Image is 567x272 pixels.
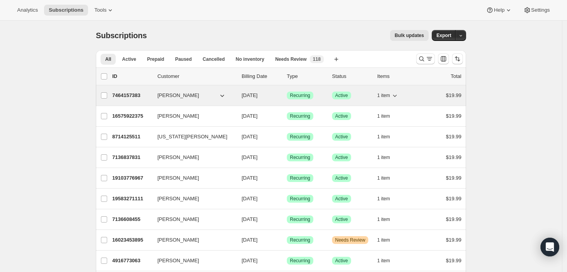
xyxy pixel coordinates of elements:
span: 1 item [377,92,390,99]
span: Active [335,175,348,181]
span: 1 item [377,113,390,119]
span: [DATE] [242,196,258,201]
span: [DATE] [242,258,258,263]
button: Export [432,30,456,41]
span: Recurring [290,154,310,161]
span: Export [436,32,451,39]
span: Analytics [17,7,38,13]
button: [PERSON_NAME] [153,110,231,122]
span: [PERSON_NAME] [157,236,199,244]
span: $19.99 [446,196,461,201]
button: 1 item [377,235,399,246]
p: Total [451,72,461,80]
p: 16023453895 [112,236,151,244]
p: 16575922375 [112,112,151,120]
button: [PERSON_NAME] [153,213,231,226]
button: [US_STATE][PERSON_NAME] [153,131,231,143]
span: [PERSON_NAME] [157,257,199,265]
span: 1 item [377,196,390,202]
span: Needs Review [335,237,365,243]
p: Billing Date [242,72,281,80]
span: 118 [313,56,321,62]
span: Active [335,196,348,202]
p: ID [112,72,151,80]
span: [PERSON_NAME] [157,195,199,203]
span: Active [335,134,348,140]
div: 7464157383[PERSON_NAME][DATE]SuccessRecurringSuccessActive1 item$19.99 [112,90,461,101]
span: 1 item [377,175,390,181]
span: Recurring [290,134,310,140]
span: Subscriptions [49,7,83,13]
button: [PERSON_NAME] [153,193,231,205]
span: Prepaid [147,56,164,62]
span: 1 item [377,237,390,243]
p: 7136608455 [112,215,151,223]
button: Tools [90,5,119,16]
span: [PERSON_NAME] [157,215,199,223]
span: [DATE] [242,92,258,98]
button: Bulk updates [390,30,429,41]
span: Active [335,154,348,161]
button: 1 item [377,193,399,204]
button: [PERSON_NAME] [153,151,231,164]
span: Active [122,56,136,62]
p: 7464157383 [112,92,151,99]
p: 19583271111 [112,195,151,203]
span: $19.99 [446,216,461,222]
span: [PERSON_NAME] [157,154,199,161]
p: 8714125511 [112,133,151,141]
span: $19.99 [446,258,461,263]
div: Items [377,72,416,80]
span: Recurring [290,216,310,223]
span: Paused [175,56,192,62]
button: 1 item [377,90,399,101]
div: Type [287,72,326,80]
span: [US_STATE][PERSON_NAME] [157,133,227,141]
span: $19.99 [446,237,461,243]
span: [DATE] [242,154,258,160]
span: [DATE] [242,237,258,243]
span: [DATE] [242,216,258,222]
span: [PERSON_NAME] [157,112,199,120]
span: [PERSON_NAME] [157,174,199,182]
p: Status [332,72,371,80]
span: $19.99 [446,175,461,181]
button: Create new view [330,54,343,65]
button: Sort the results [452,53,463,64]
span: Bulk updates [395,32,424,39]
span: [DATE] [242,175,258,181]
div: 4916773063[PERSON_NAME][DATE]SuccessRecurringSuccessActive1 item$19.99 [112,255,461,266]
span: Recurring [290,258,310,264]
p: 7136837831 [112,154,151,161]
span: No inventory [236,56,264,62]
div: 8714125511[US_STATE][PERSON_NAME][DATE]SuccessRecurringSuccessActive1 item$19.99 [112,131,461,142]
div: 7136837831[PERSON_NAME][DATE]SuccessRecurringSuccessActive1 item$19.99 [112,152,461,163]
span: [DATE] [242,134,258,140]
p: Customer [157,72,235,80]
span: 1 item [377,258,390,264]
p: 19103776967 [112,174,151,182]
button: 1 item [377,214,399,225]
span: Recurring [290,113,310,119]
span: $19.99 [446,113,461,119]
span: Needs Review [275,56,307,62]
span: Recurring [290,175,310,181]
div: IDCustomerBilling DateTypeStatusItemsTotal [112,72,461,80]
span: 1 item [377,134,390,140]
span: Cancelled [203,56,225,62]
span: Recurring [290,92,310,99]
button: Search and filter results [416,53,435,64]
span: Tools [94,7,106,13]
span: Help [494,7,504,13]
span: $19.99 [446,92,461,98]
span: Active [335,258,348,264]
span: [PERSON_NAME] [157,92,199,99]
button: Settings [519,5,555,16]
span: Settings [531,7,550,13]
p: 4916773063 [112,257,151,265]
div: 19103776967[PERSON_NAME][DATE]SuccessRecurringSuccessActive1 item$19.99 [112,173,461,184]
div: 16575922375[PERSON_NAME][DATE]SuccessRecurringSuccessActive1 item$19.99 [112,111,461,122]
span: [DATE] [242,113,258,119]
button: Help [481,5,517,16]
div: 16023453895[PERSON_NAME][DATE]SuccessRecurringWarningNeeds Review1 item$19.99 [112,235,461,246]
